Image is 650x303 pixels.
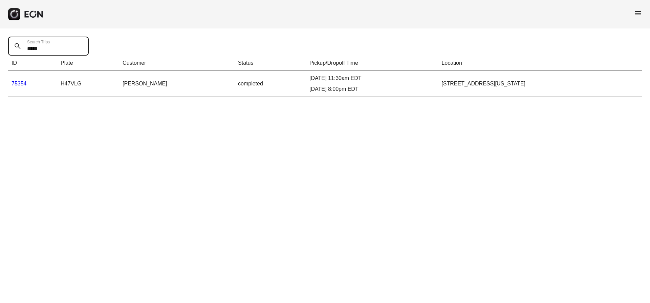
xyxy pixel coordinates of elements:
[12,81,27,86] a: 75354
[119,71,235,97] td: [PERSON_NAME]
[634,9,642,17] span: menu
[8,56,57,71] th: ID
[235,71,306,97] td: completed
[309,85,435,93] div: [DATE] 8:00pm EDT
[27,39,50,45] label: Search Trips
[438,56,642,71] th: Location
[119,56,235,71] th: Customer
[57,71,119,97] td: H47VLG
[235,56,306,71] th: Status
[438,71,642,97] td: [STREET_ADDRESS][US_STATE]
[57,56,119,71] th: Plate
[309,74,435,82] div: [DATE] 11:30am EDT
[306,56,438,71] th: Pickup/Dropoff Time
